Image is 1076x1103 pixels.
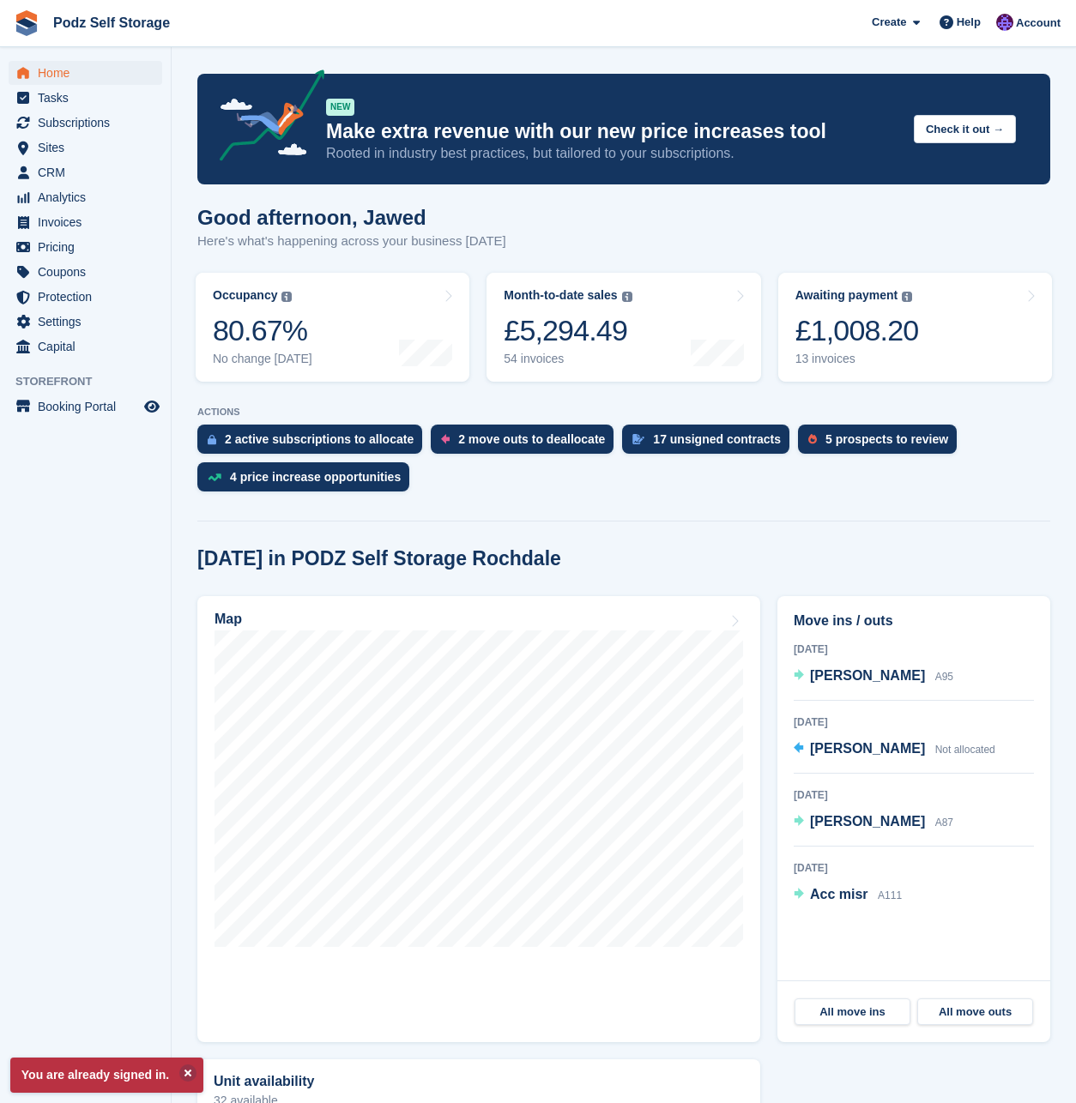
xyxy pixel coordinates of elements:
span: Sites [38,136,141,160]
img: prospect-51fa495bee0391a8d652442698ab0144808aea92771e9ea1ae160a38d050c398.svg [808,434,817,444]
div: [DATE] [794,642,1034,657]
span: Storefront [15,373,171,390]
h2: Move ins / outs [794,611,1034,631]
h2: [DATE] in PODZ Self Storage Rochdale [197,547,561,570]
a: menu [9,185,162,209]
a: Podz Self Storage [46,9,177,37]
a: [PERSON_NAME] Not allocated [794,738,995,761]
div: No change [DATE] [213,352,312,366]
div: 2 active subscriptions to allocate [225,432,414,446]
span: [PERSON_NAME] [810,668,925,683]
span: Booking Portal [38,395,141,419]
a: 2 active subscriptions to allocate [197,425,431,462]
span: [PERSON_NAME] [810,741,925,756]
img: icon-info-grey-7440780725fd019a000dd9b08b2336e03edf1995a4989e88bcd33f0948082b44.svg [902,292,912,302]
a: 17 unsigned contracts [622,425,798,462]
span: A95 [935,671,953,683]
a: menu [9,260,162,284]
span: Protection [38,285,141,309]
div: NEW [326,99,354,116]
button: Check it out → [914,115,1016,143]
span: Home [38,61,141,85]
a: menu [9,285,162,309]
a: Acc misr A111 [794,884,902,907]
div: 80.67% [213,313,312,348]
a: Awaiting payment £1,008.20 13 invoices [778,273,1052,382]
a: menu [9,111,162,135]
div: Month-to-date sales [504,288,617,303]
a: Map [197,596,760,1042]
div: 13 invoices [795,352,919,366]
span: Analytics [38,185,141,209]
p: Rooted in industry best practices, but tailored to your subscriptions. [326,144,900,163]
p: Make extra revenue with our new price increases tool [326,119,900,144]
a: menu [9,235,162,259]
a: [PERSON_NAME] A87 [794,811,953,834]
span: Invoices [38,210,141,234]
a: All move ins [795,998,910,1026]
a: menu [9,335,162,359]
a: menu [9,210,162,234]
p: You are already signed in. [10,1058,203,1093]
img: icon-info-grey-7440780725fd019a000dd9b08b2336e03edf1995a4989e88bcd33f0948082b44.svg [622,292,632,302]
a: 5 prospects to review [798,425,965,462]
span: Capital [38,335,141,359]
span: Create [872,14,906,31]
a: menu [9,136,162,160]
img: move_outs_to_deallocate_icon-f764333ba52eb49d3ac5e1228854f67142a1ed5810a6f6cc68b1a99e826820c5.svg [441,434,450,444]
a: Month-to-date sales £5,294.49 54 invoices [487,273,760,382]
div: [DATE] [794,714,1034,730]
div: 4 price increase opportunities [230,470,401,484]
div: [DATE] [794,860,1034,876]
span: [PERSON_NAME] [810,814,925,829]
img: price-adjustments-announcement-icon-8257ccfd72463d97f412b2fc003d46551f7dbcb40ab6d574587a9cd5c0d94... [205,69,325,167]
a: Occupancy 80.67% No change [DATE] [196,273,469,382]
h1: Good afternoon, Jawed [197,206,506,229]
a: menu [9,86,162,110]
a: menu [9,160,162,184]
span: Acc misr [810,887,868,901]
img: icon-info-grey-7440780725fd019a000dd9b08b2336e03edf1995a4989e88bcd33f0948082b44.svg [281,292,292,302]
h2: Unit availability [214,1074,314,1089]
span: Not allocated [935,744,995,756]
img: Jawed Chowdhary [996,14,1013,31]
span: Pricing [38,235,141,259]
a: menu [9,61,162,85]
span: Settings [38,310,141,334]
span: Account [1016,15,1061,32]
a: All move outs [917,998,1033,1026]
span: Coupons [38,260,141,284]
div: [DATE] [794,787,1034,803]
span: CRM [38,160,141,184]
a: 2 move outs to deallocate [431,425,622,462]
a: menu [9,395,162,419]
div: Awaiting payment [795,288,898,303]
div: £1,008.20 [795,313,919,348]
span: Subscriptions [38,111,141,135]
img: stora-icon-8386f47178a22dfd0bd8f6a31ec36ba5ce8667c1dd55bd0f319d3a0aa187defe.svg [14,10,39,36]
img: price_increase_opportunities-93ffe204e8149a01c8c9dc8f82e8f89637d9d84a8eef4429ea346261dce0b2c0.svg [208,473,221,481]
p: Here's what's happening across your business [DATE] [197,232,506,251]
img: active_subscription_to_allocate_icon-d502201f5373d7db506a760aba3b589e785aa758c864c3986d89f69b8ff3... [208,434,216,445]
div: 54 invoices [504,352,632,366]
div: 17 unsigned contracts [653,432,781,446]
a: 4 price increase opportunities [197,462,418,500]
span: Tasks [38,86,141,110]
img: contract_signature_icon-13c848040528278c33f63329250d36e43548de30e8caae1d1a13099fd9432cc5.svg [632,434,644,444]
div: 5 prospects to review [825,432,948,446]
h2: Map [215,612,242,627]
span: A111 [878,889,902,901]
span: A87 [935,817,953,829]
div: 2 move outs to deallocate [458,432,605,446]
div: Occupancy [213,288,277,303]
a: menu [9,310,162,334]
div: £5,294.49 [504,313,632,348]
a: [PERSON_NAME] A95 [794,666,953,688]
a: Preview store [142,396,162,417]
p: ACTIONS [197,407,1050,418]
span: Help [957,14,981,31]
